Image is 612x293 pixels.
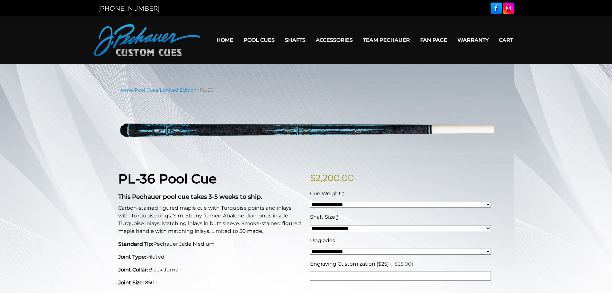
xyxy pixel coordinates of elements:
[310,172,315,183] span: $
[238,32,280,48] a: Pool Cues
[118,266,302,274] p: Black Juma
[98,5,160,12] a: [PHONE_NUMBER]
[358,32,415,48] a: Team Pechauer
[336,214,338,220] abbr: required
[310,237,335,243] span: Upgrades
[390,261,413,267] span: (+$25.00)
[118,87,494,94] nav: Breadcrumb
[118,87,133,93] a: Home
[94,24,200,56] img: Pechauer Custom Cues
[211,32,238,48] a: Home
[118,241,153,247] strong: Standard Tip:
[118,204,302,235] p: Carbon-stained figured maple cue with Turquoise points and inlays with Turquoise rings. Sim. Ebon...
[118,279,302,287] p: .850
[135,87,158,93] a: Pool Cues
[118,279,144,286] strong: Joint Size:
[310,261,389,267] span: Engraving Customization ($25)
[118,193,262,200] strong: This Pechauer pool cue takes 3-5 weeks to ship.
[118,98,494,161] img: pl-36.png
[310,172,354,183] bdi: 2,200.00
[415,32,452,48] a: Fan Page
[118,254,146,260] strong: Joint Type:
[160,87,197,93] a: Limited Edition
[342,190,344,197] abbr: required
[452,32,494,48] a: Warranty
[494,32,518,48] a: Cart
[310,190,341,197] span: Cue Weight
[118,240,302,248] p: Pechauer Jade Medium
[118,267,148,273] strong: Joint Collar:
[311,32,358,48] a: Accessories
[310,214,335,220] span: Shaft Size
[118,171,217,187] strong: PL-36 Pool Cue
[280,32,311,48] a: Shafts
[118,253,302,261] p: Piloted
